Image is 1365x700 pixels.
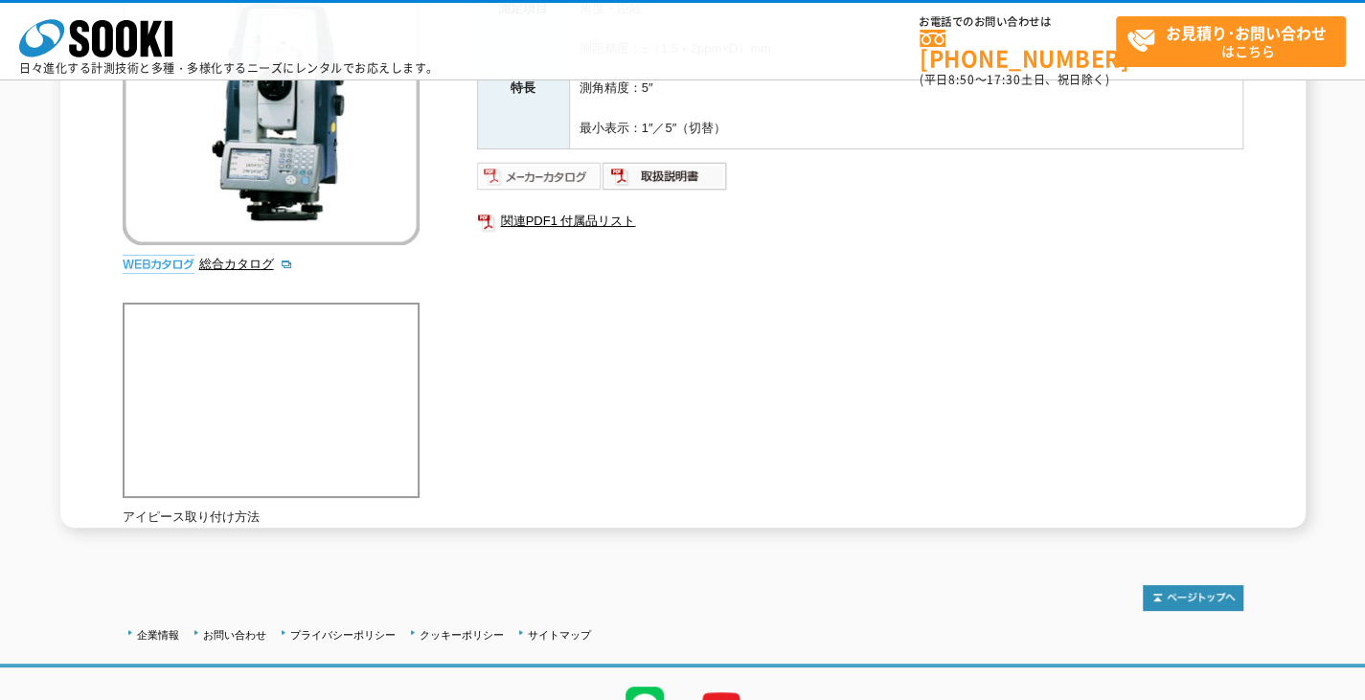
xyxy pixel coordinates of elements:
td: 測距精度：±（1.5＋2ppm×D）mm 測角精度：5″ 最小表示：1″／5″（切替） [569,29,1242,148]
a: 企業情報 [137,629,179,641]
img: 取扱説明書 [603,161,728,192]
span: 17:30 [987,71,1021,88]
a: クッキーポリシー [420,629,504,641]
span: お電話でのお問い合わせは [920,16,1116,28]
a: 総合カタログ [199,257,293,271]
a: メーカーカタログ [477,173,603,188]
th: 特長 [477,29,569,148]
a: お問い合わせ [203,629,266,641]
a: 取扱説明書 [603,173,728,188]
span: 8:50 [948,71,975,88]
a: お見積り･お問い合わせはこちら [1116,16,1346,67]
strong: お見積り･お問い合わせ [1166,21,1327,44]
img: webカタログ [123,255,194,274]
a: 関連PDF1 付属品リスト [477,209,1243,234]
a: プライバシーポリシー [290,629,396,641]
span: はこちら [1126,17,1345,65]
span: (平日 ～ 土日、祝日除く) [920,71,1109,88]
a: [PHONE_NUMBER] [920,30,1116,69]
img: メーカーカタログ [477,161,603,192]
a: サイトマップ [528,629,591,641]
p: アイピース取り付け方法 [123,508,420,528]
img: トップページへ [1143,585,1243,611]
p: 日々進化する計測技術と多種・多様化するニーズにレンタルでお応えします。 [19,62,439,74]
